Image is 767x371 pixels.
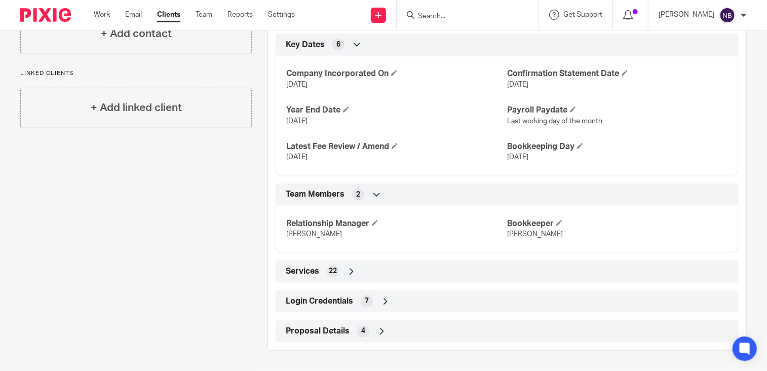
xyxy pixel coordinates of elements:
[286,40,325,50] span: Key Dates
[286,296,353,307] span: Login Credentials
[268,10,295,20] a: Settings
[329,266,337,276] span: 22
[336,40,340,50] span: 6
[286,218,507,229] h4: Relationship Manager
[101,26,172,42] h4: + Add contact
[365,296,369,306] span: 7
[286,141,507,152] h4: Latest Fee Review / Amend
[417,12,508,21] input: Search
[507,118,602,125] span: Last working day of the month
[286,105,507,116] h4: Year End Date
[91,100,182,116] h4: + Add linked client
[286,231,342,238] span: [PERSON_NAME]
[20,69,252,78] p: Linked clients
[94,10,110,20] a: Work
[507,81,528,88] span: [DATE]
[157,10,180,20] a: Clients
[563,11,602,18] span: Get Support
[286,81,308,88] span: [DATE]
[356,190,360,200] span: 2
[286,189,344,200] span: Team Members
[286,154,308,161] span: [DATE]
[20,8,71,22] img: Pixie
[125,10,142,20] a: Email
[286,68,507,79] h4: Company Incorporated On
[286,326,350,337] span: Proposal Details
[361,326,365,336] span: 4
[659,10,714,20] p: [PERSON_NAME]
[507,231,563,238] span: [PERSON_NAME]
[507,105,728,116] h4: Payroll Paydate
[507,154,528,161] span: [DATE]
[719,7,736,23] img: svg%3E
[507,218,728,229] h4: Bookkeeper
[196,10,212,20] a: Team
[507,68,728,79] h4: Confirmation Statement Date
[286,118,308,125] span: [DATE]
[507,141,728,152] h4: Bookkeeping Day
[286,266,319,277] span: Services
[227,10,253,20] a: Reports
